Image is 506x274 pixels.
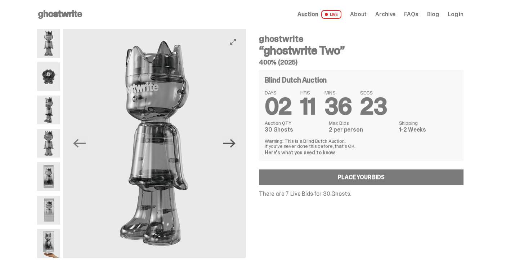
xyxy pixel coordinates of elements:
img: ghostwrite_Two_8.png [37,129,60,158]
img: ghostwrite_Two_14.png [37,162,60,191]
a: Archive [375,12,395,17]
a: Log in [448,12,464,17]
dt: Max Bids [329,120,394,125]
a: Place your Bids [259,169,464,185]
img: ghostwrite_Two_1.png [37,29,60,58]
p: Warning: This is a Blind Dutch Auction. If you’ve never done this before, that’s OK. [265,138,458,149]
img: ghostwrite_Two_2.png [63,29,246,258]
span: HRS [300,90,316,95]
a: About [350,12,367,17]
img: ghostwrite_Two_Last.png [37,229,60,258]
h3: “ghostwrite Two” [259,45,464,56]
span: 11 [300,92,316,121]
a: Auction LIVE [297,10,341,19]
button: View full-screen [229,37,237,46]
h4: ghostwrite [259,35,464,43]
h4: Blind Dutch Auction [265,76,327,84]
a: FAQs [404,12,418,17]
dd: 2 per person [329,127,394,133]
h5: 400% (2025) [259,59,464,66]
dd: 30 Ghosts [265,127,324,133]
a: Blog [427,12,439,17]
span: Auction [297,12,318,17]
img: ghostwrite_Two_13.png [37,62,60,91]
dt: Shipping [399,120,458,125]
dd: 1-2 Weeks [399,127,458,133]
span: 36 [324,92,352,121]
span: SECS [360,90,387,95]
span: DAYS [265,90,292,95]
a: Here's what you need to know [265,149,335,156]
span: 23 [360,92,387,121]
button: Previous [72,136,88,151]
button: Next [221,136,237,151]
dt: Auction QTY [265,120,324,125]
img: ghostwrite_Two_17.png [37,196,60,225]
span: MINS [324,90,352,95]
p: There are 7 Live Bids for 30 Ghosts. [259,191,464,197]
img: ghostwrite_Two_2.png [37,96,60,124]
span: LIVE [321,10,342,19]
span: 02 [265,92,292,121]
